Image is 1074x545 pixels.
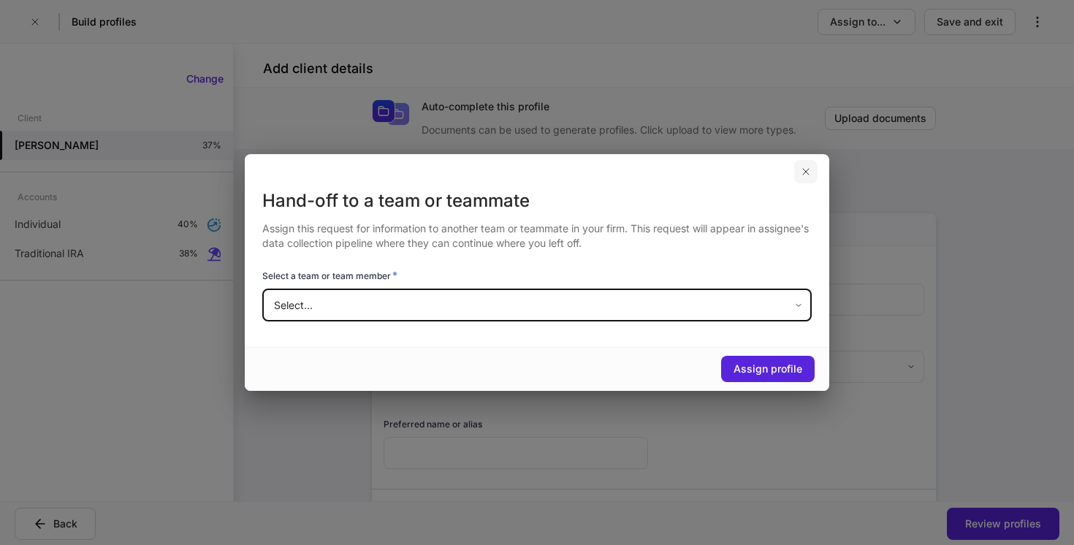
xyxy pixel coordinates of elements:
[721,356,815,382] button: Assign profile
[262,189,812,213] div: Hand-off to a team or teammate
[734,362,802,376] div: Assign profile
[262,289,811,321] div: Select...
[262,213,812,251] div: Assign this request for information to another team or teammate in your firm. This request will a...
[262,268,397,283] h6: Select a team or team member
